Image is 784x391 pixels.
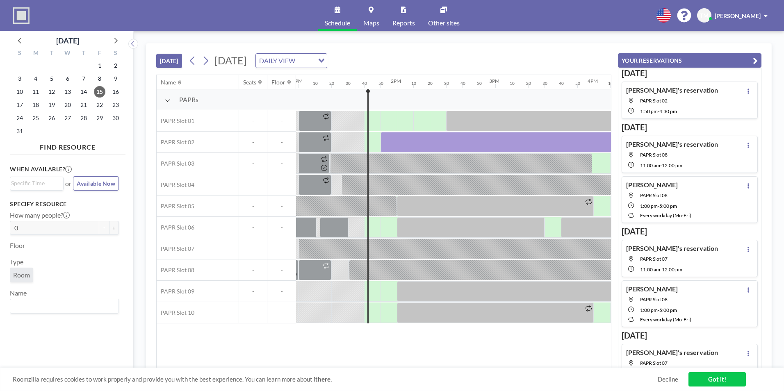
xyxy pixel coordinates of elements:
span: - [239,117,267,125]
span: - [660,162,662,168]
button: - [99,221,109,235]
span: - [658,108,659,114]
div: T [44,48,60,59]
span: 12:00 PM [662,162,682,168]
span: PAPR Slot 05 [157,202,194,210]
span: Monday, August 11, 2025 [30,86,41,98]
div: W [60,48,76,59]
span: PAPR Slot 01 [157,117,194,125]
span: Room [13,271,30,279]
div: 30 [346,81,351,86]
span: - [239,181,267,189]
h4: [PERSON_NAME]'s reservation [626,348,718,357]
span: PAPR Slot 02 [640,98,668,104]
span: Wednesday, August 13, 2025 [62,86,73,98]
div: 10 [313,81,318,86]
img: organization-logo [13,7,30,24]
button: + [109,221,119,235]
span: Roomzilla requires cookies to work properly and provide you with the best experience. You can lea... [13,375,658,383]
span: PAPR Slot 10 [157,309,194,316]
div: S [12,48,28,59]
span: Tuesday, August 19, 2025 [46,99,57,111]
span: - [267,245,296,252]
span: 5:00 PM [659,203,677,209]
span: PAPRs [179,95,198,104]
span: Maps [363,20,379,26]
h4: [PERSON_NAME]'s reservation [626,140,718,148]
input: Search for option [11,179,59,188]
label: Type [10,258,23,266]
button: YOUR RESERVATIONS [618,53,761,68]
button: [DATE] [156,54,182,68]
span: Wednesday, August 6, 2025 [62,73,73,84]
h3: Specify resource [10,200,119,208]
div: T [75,48,91,59]
span: Available Now [77,180,115,187]
div: 10 [510,81,515,86]
div: 1PM [292,78,303,84]
span: Tuesday, August 12, 2025 [46,86,57,98]
span: PAPR Slot 08 [640,152,668,158]
span: - [239,224,267,231]
span: PAPR Slot 08 [157,266,194,274]
h4: [PERSON_NAME] [626,285,678,293]
span: PAPR Slot 07 [157,245,194,252]
span: - [267,288,296,295]
span: Thursday, August 28, 2025 [78,112,89,124]
div: 30 [542,81,547,86]
span: PAPR Slot 08 [640,296,668,302]
span: Other sites [428,20,460,26]
span: - [239,160,267,167]
span: Sunday, August 3, 2025 [14,73,25,84]
span: PAPR Slot 03 [157,160,194,167]
span: every workday (Mo-Fri) [640,212,691,218]
span: PAPR Slot 06 [157,224,194,231]
span: Friday, August 8, 2025 [94,73,105,84]
span: 11:00 AM [640,162,660,168]
span: Saturday, August 2, 2025 [110,60,121,71]
a: here. [318,375,332,383]
div: M [28,48,44,59]
div: [DATE] [56,35,79,46]
span: Friday, August 29, 2025 [94,112,105,124]
a: Decline [658,375,678,383]
span: Sunday, August 17, 2025 [14,99,25,111]
span: Saturday, August 9, 2025 [110,73,121,84]
h3: [DATE] [622,226,758,236]
div: 20 [428,81,433,86]
div: 30 [444,81,449,86]
span: Sunday, August 24, 2025 [14,112,25,124]
span: 11:00 AM [640,266,660,273]
span: 5:00 PM [659,307,677,313]
h4: FIND RESOURCE [10,140,125,151]
span: - [267,181,296,189]
span: DAILY VIEW [258,55,297,66]
span: PAPR Slot 09 [157,288,194,295]
span: - [267,266,296,274]
span: - [239,245,267,252]
div: F [91,48,107,59]
span: 1:00 PM [640,203,658,209]
span: Friday, August 22, 2025 [94,99,105,111]
h4: [PERSON_NAME] [626,181,678,189]
div: 10 [608,81,613,86]
button: Available Now [73,176,119,191]
span: PAPR Slot 02 [157,139,194,146]
span: [PERSON_NAME] [715,12,761,19]
h3: [DATE] [622,122,758,132]
div: 3PM [489,78,499,84]
span: Sunday, August 31, 2025 [14,125,25,137]
span: - [658,307,659,313]
div: Search for option [10,177,63,189]
span: - [267,202,296,210]
span: - [660,266,662,273]
h3: [DATE] [622,330,758,341]
span: - [239,266,267,274]
span: every workday (Mo-Fri) [640,316,691,323]
div: Floor [271,79,285,86]
span: Tuesday, August 5, 2025 [46,73,57,84]
div: 2PM [391,78,401,84]
span: [DATE] [214,54,247,66]
div: Search for option [256,54,327,68]
div: Search for option [10,299,119,313]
